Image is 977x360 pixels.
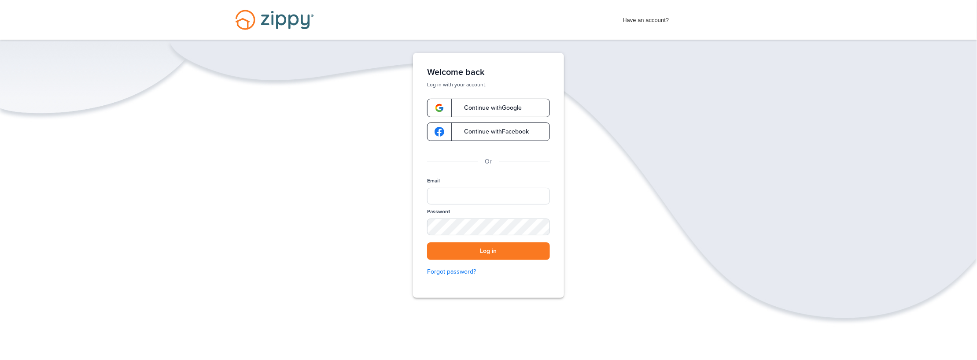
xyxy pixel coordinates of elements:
[427,219,550,235] input: Password
[427,67,550,78] h1: Welcome back
[485,157,492,167] p: Or
[623,11,669,25] span: Have an account?
[427,99,550,117] a: google-logoContinue withGoogle
[435,127,444,137] img: google-logo
[427,122,550,141] a: google-logoContinue withFacebook
[455,105,522,111] span: Continue with Google
[427,267,550,277] a: Forgot password?
[455,129,529,135] span: Continue with Facebook
[427,177,440,185] label: Email
[435,103,444,113] img: google-logo
[427,208,450,215] label: Password
[427,242,550,260] button: Log in
[427,81,550,88] p: Log in with your account.
[427,188,550,204] input: Email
